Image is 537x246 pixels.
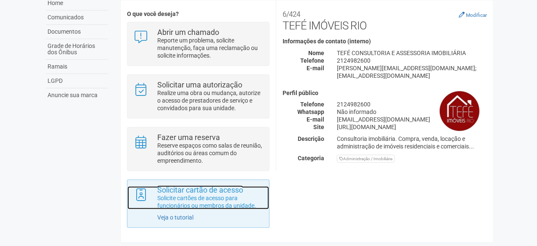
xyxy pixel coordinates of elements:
h4: Perfil público [283,90,487,96]
strong: Solicitar uma autorização [157,80,242,89]
a: Comunicados [46,11,108,25]
div: [EMAIL_ADDRESS][DOMAIN_NAME] [331,116,493,123]
a: Grade de Horários dos Ônibus [46,39,108,60]
h2: TEFÉ IMÓVEIS RIO [283,7,487,32]
strong: Abrir um chamado [157,28,219,37]
strong: Telefone [300,101,324,108]
a: LGPD [46,74,108,88]
strong: Solicitar cartão de acesso [157,185,243,194]
strong: E-mail [307,65,324,71]
a: Veja o tutorial [157,214,193,221]
strong: Categoria [298,155,324,161]
strong: Telefone [300,57,324,64]
div: 2124982600 [331,57,493,64]
div: Não informado [331,108,493,116]
strong: Nome [308,50,324,56]
h4: O que você deseja? [127,11,270,17]
a: Solicitar uma autorização Realize uma obra ou mudança, autorize o acesso de prestadores de serviç... [134,81,263,112]
small: Modificar [466,12,487,18]
strong: E-mail [307,116,324,123]
strong: Fazer uma reserva [157,133,220,142]
strong: Descrição [298,135,324,142]
strong: Site [313,124,324,130]
a: Documentos [46,25,108,39]
strong: Whatsapp [297,108,324,115]
a: Solicitar cartão de acesso Solicite cartões de acesso para funcionários ou membros da unidade. [134,186,263,209]
div: [PERSON_NAME][EMAIL_ADDRESS][DOMAIN_NAME]; [EMAIL_ADDRESS][DOMAIN_NAME] [331,64,493,79]
p: Reporte um problema, solicite manutenção, faça uma reclamação ou solicite informações. [157,37,263,59]
a: Modificar [459,11,487,18]
h4: Informações de contato (interno) [283,38,487,45]
a: Ramais [46,60,108,74]
div: 2124982600 [331,101,493,108]
a: Anuncie sua marca [46,88,108,102]
div: TEFÉ CONSULTORIA E ASSESSORIA IMOBILIÁRIA [331,49,493,57]
p: Realize uma obra ou mudança, autorize o acesso de prestadores de serviço e convidados para sua un... [157,89,263,112]
div: Consultoria imobiliária. Compra, venda, locação e administração de imóveis residenciais e comerci... [331,135,493,150]
p: Solicite cartões de acesso para funcionários ou membros da unidade. [157,194,263,209]
a: Abrir um chamado Reporte um problema, solicite manutenção, faça uma reclamação ou solicite inform... [134,29,263,59]
img: business.png [439,90,481,132]
div: [URL][DOMAIN_NAME] [331,123,493,131]
div: Administração / Imobiliária [337,155,395,163]
a: Fazer uma reserva Reserve espaços como salas de reunião, auditórios ou áreas comum do empreendime... [134,134,263,164]
small: 6/424 [283,10,300,19]
p: Reserve espaços como salas de reunião, auditórios ou áreas comum do empreendimento. [157,142,263,164]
